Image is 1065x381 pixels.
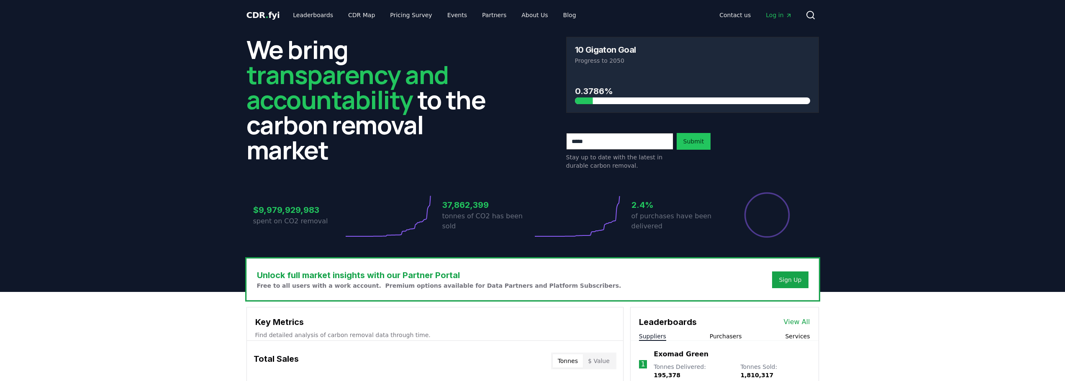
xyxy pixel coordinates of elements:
p: tonnes of CO2 has been sold [442,211,533,231]
a: Sign Up [779,276,801,284]
p: 1 [641,359,645,369]
a: About Us [515,8,554,23]
h3: 10 Gigaton Goal [575,46,636,54]
span: CDR fyi [246,10,280,20]
p: Tonnes Sold : [740,363,810,379]
button: $ Value [583,354,615,368]
a: Events [441,8,474,23]
p: Progress to 2050 [575,56,810,65]
a: Pricing Survey [383,8,439,23]
a: Contact us [713,8,757,23]
span: 1,810,317 [740,372,773,378]
a: Exomad Green [654,349,708,359]
h2: We bring to the carbon removal market [246,37,499,162]
a: Partners [475,8,513,23]
nav: Main [713,8,798,23]
div: Percentage of sales delivered [744,192,790,238]
h3: Leaderboards [639,316,697,328]
button: Services [785,332,810,340]
h3: 37,862,399 [442,199,533,211]
p: Tonnes Delivered : [654,363,732,379]
button: Purchasers [710,332,742,340]
a: CDR.fyi [246,9,280,21]
button: Suppliers [639,332,666,340]
p: of purchases have been delivered [631,211,722,231]
span: Log in [766,11,792,19]
span: transparency and accountability [246,57,449,117]
a: Log in [759,8,798,23]
a: Leaderboards [286,8,340,23]
button: Submit [677,133,711,150]
h3: 0.3786% [575,85,810,97]
h3: Key Metrics [255,316,615,328]
span: 195,378 [654,372,680,378]
p: spent on CO2 removal [253,216,344,226]
nav: Main [286,8,583,23]
button: Tonnes [553,354,583,368]
p: Free to all users with a work account. Premium options available for Data Partners and Platform S... [257,281,621,290]
button: Sign Up [772,271,808,288]
a: View All [784,317,810,327]
h3: 2.4% [631,199,722,211]
p: Stay up to date with the latest in durable carbon removal. [566,153,673,170]
a: CDR Map [341,8,382,23]
a: Blog [557,8,583,23]
span: . [265,10,268,20]
h3: $9,979,929,983 [253,204,344,216]
p: Find detailed analysis of carbon removal data through time. [255,331,615,339]
h3: Unlock full market insights with our Partner Portal [257,269,621,281]
h3: Total Sales [254,353,299,369]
